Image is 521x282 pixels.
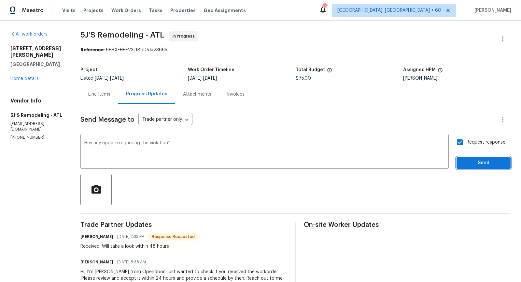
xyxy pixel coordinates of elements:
[80,243,198,250] div: Received. Will take a look within 48 hours
[10,135,65,140] p: [PHONE_NUMBER]
[80,47,511,53] div: 6HBXEHHFV3J1R-d0da23665
[62,7,76,14] span: Visits
[10,112,65,118] h5: 5J’S Remodeling - ATL
[296,76,311,81] span: $75.00
[438,68,443,76] span: The hpm assigned to this work order.
[117,233,145,240] span: [DATE] 2:33 PM
[10,61,65,68] h5: [GEOGRAPHIC_DATA]
[10,121,65,132] p: [EMAIL_ADDRESS][DOMAIN_NAME]
[80,76,124,81] span: Listed
[95,76,124,81] span: -
[467,139,505,146] span: Request response
[462,159,505,167] span: Send
[149,8,162,13] span: Tasks
[10,32,48,37] a: All work orders
[10,98,65,104] h4: Vendor Info
[88,91,110,98] div: Line Items
[327,68,332,76] span: The total cost of line items that have been proposed by Opendoor. This sum includes line items th...
[170,7,196,14] span: Properties
[227,91,245,98] div: Invoices
[126,91,167,97] div: Progress Updates
[80,117,134,123] span: Send Message to
[203,76,217,81] span: [DATE]
[183,91,211,98] div: Attachments
[80,48,105,52] b: Reference:
[472,7,511,14] span: [PERSON_NAME]
[403,76,511,81] div: [PERSON_NAME]
[80,233,113,240] h6: [PERSON_NAME]
[403,68,436,72] h5: Assigned HPM
[188,68,234,72] h5: Work Order Timeline
[322,4,327,10] div: 790
[110,76,124,81] span: [DATE]
[304,222,511,228] span: On-site Worker Updates
[296,68,325,72] h5: Total Budget
[173,33,197,39] span: In Progress
[337,7,441,14] span: [GEOGRAPHIC_DATA], [GEOGRAPHIC_DATA] + 60
[457,157,511,169] button: Send
[204,7,246,14] span: Geo Assignments
[80,259,113,265] h6: [PERSON_NAME]
[95,76,108,81] span: [DATE]
[149,233,197,240] span: Response Requested
[10,76,39,81] a: Home details
[188,76,202,81] span: [DATE]
[80,222,287,228] span: Trade Partner Updates
[117,259,146,265] span: [DATE] 8:38 AM
[80,31,164,39] span: 5J’S Remodeling - ATL
[138,115,192,125] div: Trade partner only
[80,68,97,72] h5: Project
[188,76,217,81] span: -
[22,7,44,14] span: Maestro
[10,45,65,58] h2: [STREET_ADDRESS][PERSON_NAME]
[111,7,141,14] span: Work Orders
[84,141,445,164] textarea: Hey any update regarding the violation?
[83,7,104,14] span: Projects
